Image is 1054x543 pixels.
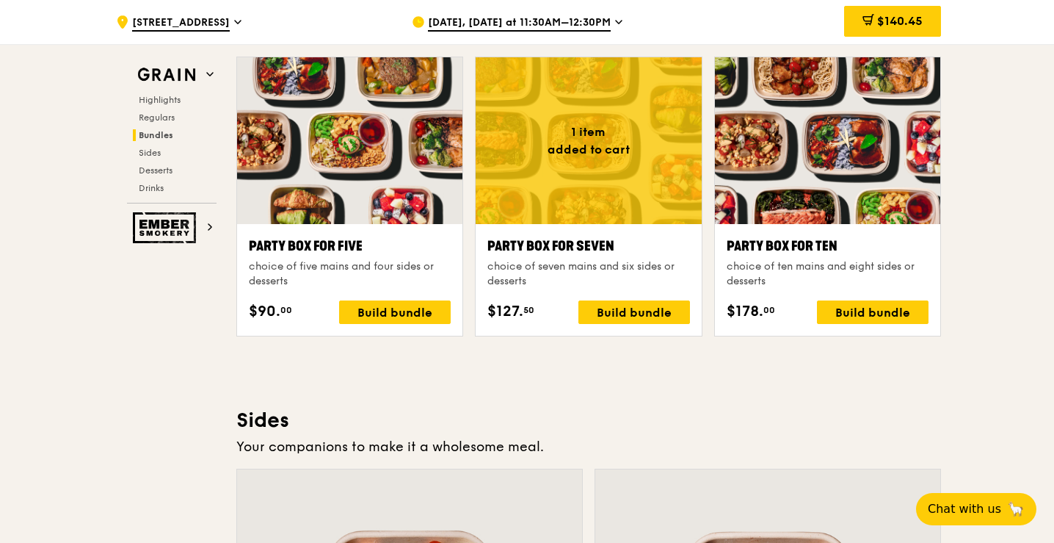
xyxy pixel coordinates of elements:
[249,236,451,256] div: Party Box for Five
[487,301,523,323] span: $127.
[236,436,941,457] div: Your companions to make it a wholesome meal.
[280,304,292,316] span: 00
[727,259,928,289] div: choice of ten mains and eight sides or desserts
[727,236,928,256] div: Party Box for Ten
[877,14,923,28] span: $140.45
[428,15,611,32] span: [DATE], [DATE] at 11:30AM–12:30PM
[236,407,941,434] h3: Sides
[339,301,451,324] div: Build bundle
[139,130,173,140] span: Bundles
[487,259,689,289] div: choice of seven mains and six sides or desserts
[928,500,1001,518] span: Chat with us
[139,183,164,193] span: Drinks
[578,301,690,324] div: Build bundle
[249,259,451,289] div: choice of five mains and four sides or desserts
[249,301,280,323] span: $90.
[139,112,175,123] span: Regulars
[916,493,1036,525] button: Chat with us🦙
[139,148,161,158] span: Sides
[132,15,230,32] span: [STREET_ADDRESS]
[139,165,172,176] span: Desserts
[487,236,689,256] div: Party Box for Seven
[133,212,200,243] img: Ember Smokery web logo
[763,304,775,316] span: 00
[133,62,200,88] img: Grain web logo
[139,95,181,105] span: Highlights
[1007,500,1025,518] span: 🦙
[523,304,534,316] span: 50
[817,301,928,324] div: Build bundle
[727,301,763,323] span: $178.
